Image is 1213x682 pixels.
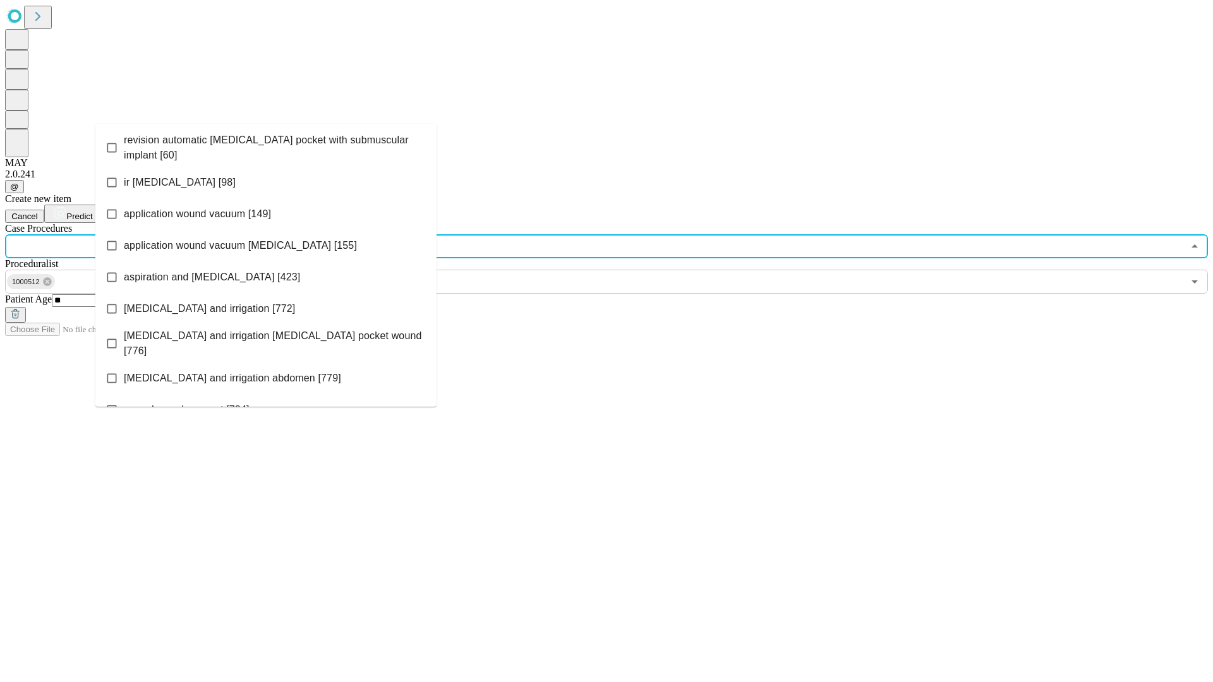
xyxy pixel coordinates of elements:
[5,223,72,234] span: Scheduled Procedure
[124,270,300,285] span: aspiration and [MEDICAL_DATA] [423]
[124,402,250,417] span: wound vac placement [784]
[7,275,45,289] span: 1000512
[1186,273,1204,290] button: Open
[124,175,236,190] span: ir [MEDICAL_DATA] [98]
[5,193,71,204] span: Create new item
[124,301,295,316] span: [MEDICAL_DATA] and irrigation [772]
[124,328,426,359] span: [MEDICAL_DATA] and irrigation [MEDICAL_DATA] pocket wound [776]
[7,274,55,289] div: 1000512
[11,212,38,221] span: Cancel
[1186,237,1204,255] button: Close
[5,180,24,193] button: @
[124,371,341,386] span: [MEDICAL_DATA] and irrigation abdomen [779]
[10,182,19,191] span: @
[5,258,58,269] span: Proceduralist
[5,157,1208,169] div: MAY
[5,169,1208,180] div: 2.0.241
[124,238,357,253] span: application wound vacuum [MEDICAL_DATA] [155]
[66,212,92,221] span: Predict
[5,294,52,304] span: Patient Age
[5,210,44,223] button: Cancel
[124,133,426,163] span: revision automatic [MEDICAL_DATA] pocket with submuscular implant [60]
[44,205,102,223] button: Predict
[124,206,271,222] span: application wound vacuum [149]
